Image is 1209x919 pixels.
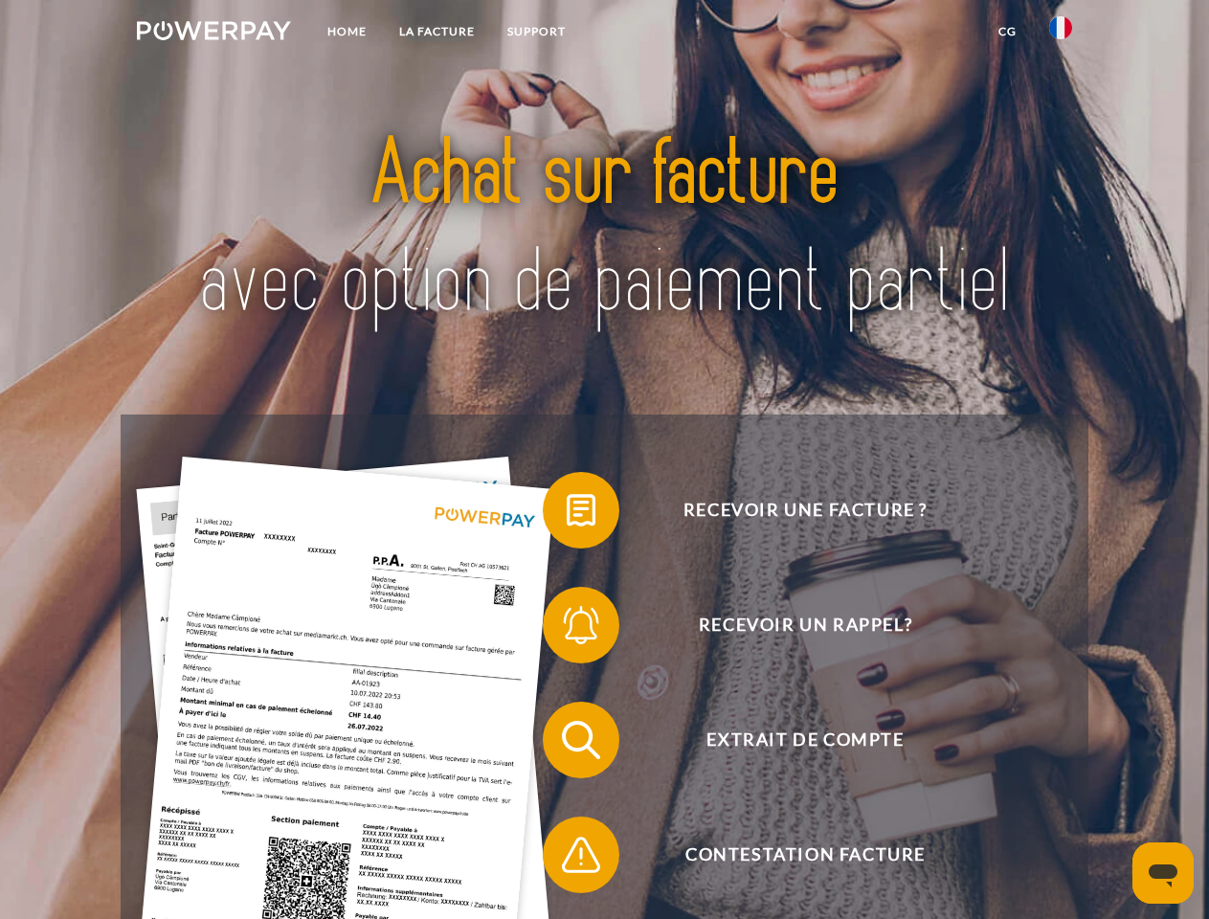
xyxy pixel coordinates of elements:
img: qb_search.svg [557,716,605,764]
span: Recevoir une facture ? [571,472,1040,549]
button: Extrait de compte [543,702,1041,778]
img: fr [1049,16,1072,39]
span: Contestation Facture [571,817,1040,893]
button: Contestation Facture [543,817,1041,893]
iframe: Bouton de lancement de la fenêtre de messagerie [1132,842,1194,904]
img: qb_bell.svg [557,601,605,649]
a: CG [982,14,1033,49]
button: Recevoir une facture ? [543,472,1041,549]
img: title-powerpay_fr.svg [183,92,1026,367]
img: logo-powerpay-white.svg [137,21,291,40]
button: Recevoir un rappel? [543,587,1041,663]
a: Support [491,14,582,49]
img: qb_warning.svg [557,831,605,879]
a: Home [311,14,383,49]
span: Extrait de compte [571,702,1040,778]
a: LA FACTURE [383,14,491,49]
span: Recevoir un rappel? [571,587,1040,663]
img: qb_bill.svg [557,486,605,534]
